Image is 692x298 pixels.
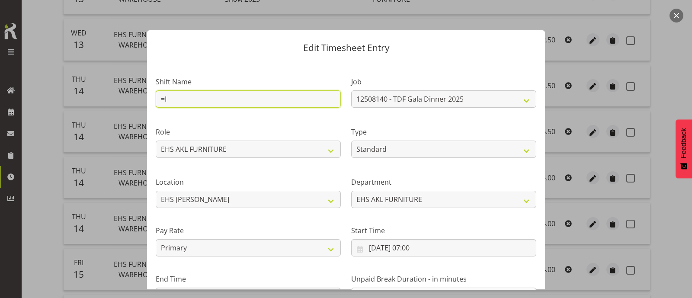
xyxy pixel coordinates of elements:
label: Department [351,177,536,187]
button: Feedback - Show survey [676,119,692,178]
label: Start Time [351,225,536,236]
label: Pay Rate [156,225,341,236]
label: Role [156,127,341,137]
label: Type [351,127,536,137]
label: End Time [156,274,341,284]
label: Shift Name [156,77,341,87]
p: Edit Timesheet Entry [156,43,536,52]
label: Location [156,177,341,187]
label: Job [351,77,536,87]
input: Shift Name [156,90,341,108]
label: Unpaid Break Duration - in minutes [351,274,536,284]
input: Click to select... [351,239,536,256]
span: Feedback [680,128,688,158]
